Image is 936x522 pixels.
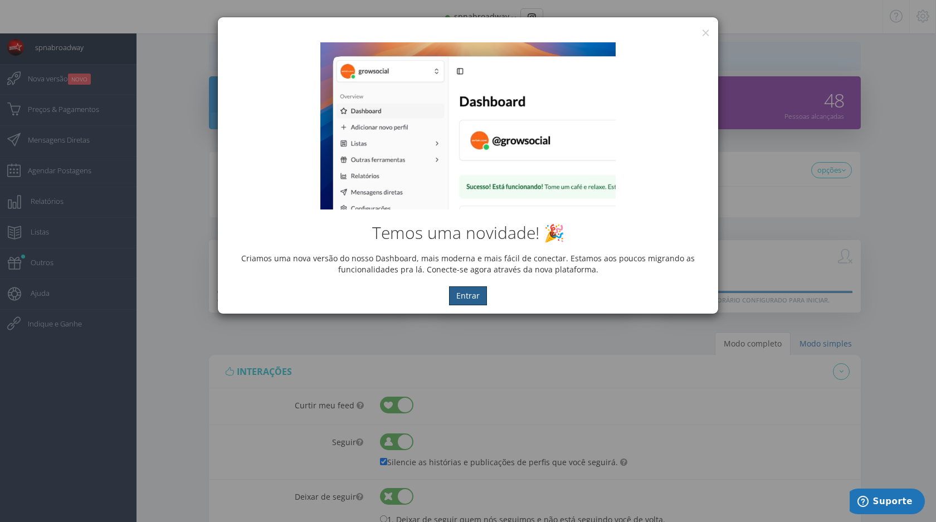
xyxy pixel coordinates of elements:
img: New Dashboard [320,42,616,209]
p: Criamos uma nova versão do nosso Dashboard, mais moderna e mais fácil de conectar. Estamos aos po... [226,253,710,275]
button: × [701,25,710,40]
button: Entrar [449,286,487,305]
h2: Temos uma novidade! 🎉 [226,223,710,242]
iframe: Abre um widget para que você possa encontrar mais informações [850,489,925,516]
